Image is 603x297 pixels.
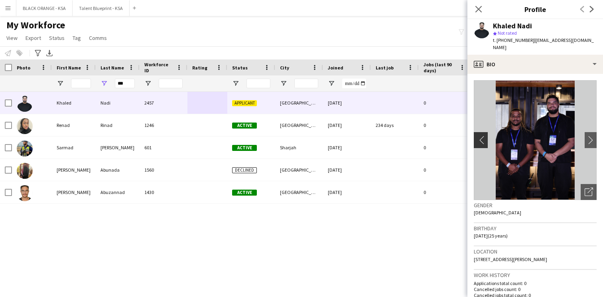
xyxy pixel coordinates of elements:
[323,159,371,181] div: [DATE]
[493,22,532,30] div: Khaled Nadi
[275,181,323,203] div: [GEOGRAPHIC_DATA]
[232,145,257,151] span: Active
[96,92,140,114] div: Nadi
[493,37,594,50] span: | [EMAIL_ADDRESS][DOMAIN_NAME]
[328,65,343,71] span: Joined
[52,92,96,114] div: Khaled
[26,34,41,42] span: Export
[232,65,248,71] span: Status
[342,79,366,88] input: Joined Filter Input
[57,65,81,71] span: First Name
[22,33,44,43] a: Export
[17,96,33,112] img: Khaled Nadi
[474,210,521,216] span: [DEMOGRAPHIC_DATA]
[275,92,323,114] div: [GEOGRAPHIC_DATA]
[6,34,18,42] span: View
[419,92,471,114] div: 0
[323,181,371,203] div: [DATE]
[192,65,207,71] span: Rating
[323,92,371,114] div: [DATE]
[16,0,73,16] button: BLACK ORANGE - KSA
[280,80,287,87] button: Open Filter Menu
[474,225,597,232] h3: Birthday
[96,159,140,181] div: Abunada
[100,65,124,71] span: Last Name
[474,256,547,262] span: [STREET_ADDRESS][PERSON_NAME]
[159,79,183,88] input: Workforce ID Filter Input
[17,141,33,156] img: Sarmad Nadeem
[69,33,84,43] a: Tag
[275,159,323,181] div: [GEOGRAPHIC_DATA]
[96,181,140,203] div: Abuzannad
[498,30,517,36] span: Not rated
[376,65,394,71] span: Last job
[96,137,140,158] div: [PERSON_NAME]
[144,61,173,73] span: Workforce ID
[6,19,65,31] span: My Workforce
[474,202,597,209] h3: Gender
[323,114,371,136] div: [DATE]
[419,137,471,158] div: 0
[275,114,323,136] div: [GEOGRAPHIC_DATA]
[467,55,603,74] div: Bio
[328,80,335,87] button: Open Filter Menu
[493,37,534,43] span: t. [PHONE_NUMBER]
[474,248,597,255] h3: Location
[52,159,96,181] div: [PERSON_NAME]
[17,163,33,179] img: Yazan Abunada
[232,167,257,173] span: Declined
[52,114,96,136] div: Renad
[294,79,318,88] input: City Filter Input
[280,65,289,71] span: City
[232,123,257,129] span: Active
[52,137,96,158] div: Sarmad
[140,137,187,158] div: 601
[232,80,239,87] button: Open Filter Menu
[581,184,597,200] div: Open photos pop-in
[467,4,603,14] h3: Profile
[73,0,130,16] button: Talent Blueprint - KSA
[140,181,187,203] div: 1430
[3,33,21,43] a: View
[57,80,64,87] button: Open Filter Menu
[419,114,471,136] div: 0
[474,271,597,279] h3: Work history
[246,79,270,88] input: Status Filter Input
[33,48,43,58] app-action-btn: Advanced filters
[232,190,257,196] span: Active
[140,92,187,114] div: 2457
[17,65,30,71] span: Photo
[140,114,187,136] div: 1246
[424,61,456,73] span: Jobs (last 90 days)
[474,280,597,286] p: Applications total count: 0
[86,33,110,43] a: Comms
[474,286,597,292] p: Cancelled jobs count: 0
[17,185,33,201] img: Yazan Abuzannad
[46,33,68,43] a: Status
[140,159,187,181] div: 1560
[96,114,140,136] div: Rinad
[100,80,108,87] button: Open Filter Menu
[144,80,152,87] button: Open Filter Menu
[89,34,107,42] span: Comms
[232,100,257,106] span: Applicant
[419,159,471,181] div: 0
[49,34,65,42] span: Status
[474,80,597,200] img: Crew avatar or photo
[45,48,54,58] app-action-btn: Export XLSX
[52,181,96,203] div: [PERSON_NAME]
[419,181,471,203] div: 0
[17,118,33,134] img: Renad Rinad
[323,137,371,158] div: [DATE]
[73,34,81,42] span: Tag
[474,233,508,239] span: [DATE] (25 years)
[71,79,91,88] input: First Name Filter Input
[275,137,323,158] div: Sharjah
[115,79,135,88] input: Last Name Filter Input
[371,114,419,136] div: 234 days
